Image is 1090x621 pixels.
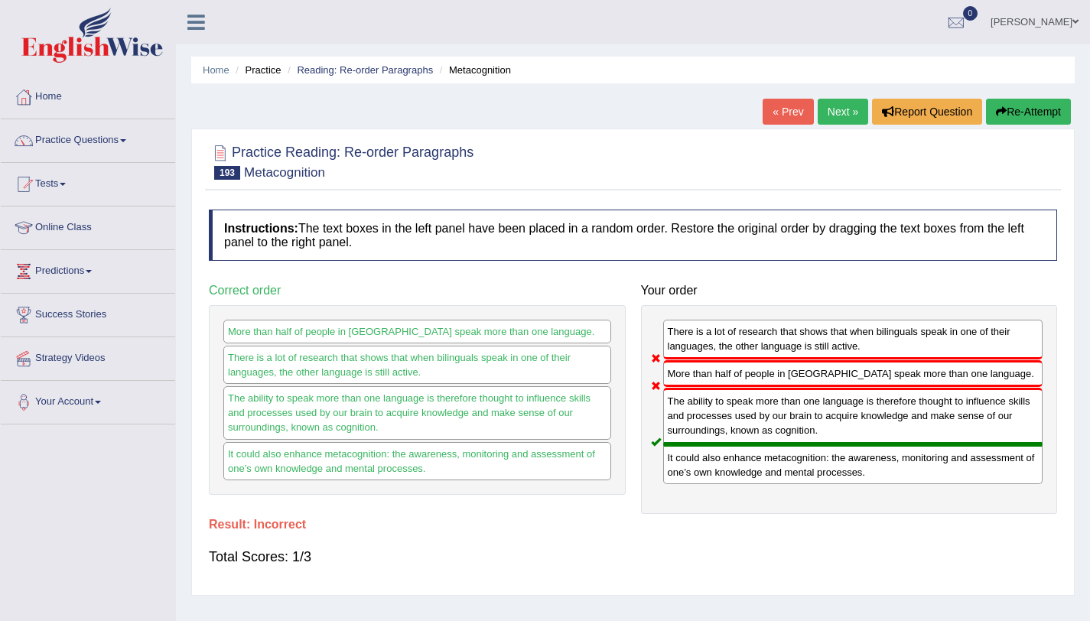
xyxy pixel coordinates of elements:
[1,294,175,332] a: Success Stories
[663,360,1043,387] div: More than half of people in [GEOGRAPHIC_DATA] speak more than one language.
[203,64,229,76] a: Home
[1,119,175,158] a: Practice Questions
[986,99,1071,125] button: Re-Attempt
[436,63,511,77] li: Metacognition
[297,64,433,76] a: Reading: Re-order Paragraphs
[663,388,1043,444] div: The ability to speak more than one language is therefore thought to influence skills and processe...
[209,141,473,180] h2: Practice Reading: Re-order Paragraphs
[1,381,175,419] a: Your Account
[223,346,611,384] div: There is a lot of research that shows that when bilinguals speak in one of their languages, the o...
[209,284,626,297] h4: Correct order
[872,99,982,125] button: Report Question
[663,444,1043,484] div: It could also enhance metacognition: the awareness, monitoring and assessment of one’s own knowle...
[963,6,978,21] span: 0
[223,320,611,343] div: More than half of people in [GEOGRAPHIC_DATA] speak more than one language.
[214,166,240,180] span: 193
[1,337,175,376] a: Strategy Videos
[209,518,1057,532] h4: Result:
[1,76,175,114] a: Home
[1,206,175,245] a: Online Class
[244,165,325,180] small: Metacognition
[818,99,868,125] a: Next »
[223,442,611,480] div: It could also enhance metacognition: the awareness, monitoring and assessment of one’s own knowle...
[763,99,813,125] a: « Prev
[209,210,1057,261] h4: The text boxes in the left panel have been placed in a random order. Restore the original order b...
[663,320,1043,359] div: There is a lot of research that shows that when bilinguals speak in one of their languages, the o...
[232,63,281,77] li: Practice
[1,163,175,201] a: Tests
[209,538,1057,575] div: Total Scores: 1/3
[641,284,1058,297] h4: Your order
[223,386,611,439] div: The ability to speak more than one language is therefore thought to influence skills and processe...
[224,222,298,235] b: Instructions:
[1,250,175,288] a: Predictions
